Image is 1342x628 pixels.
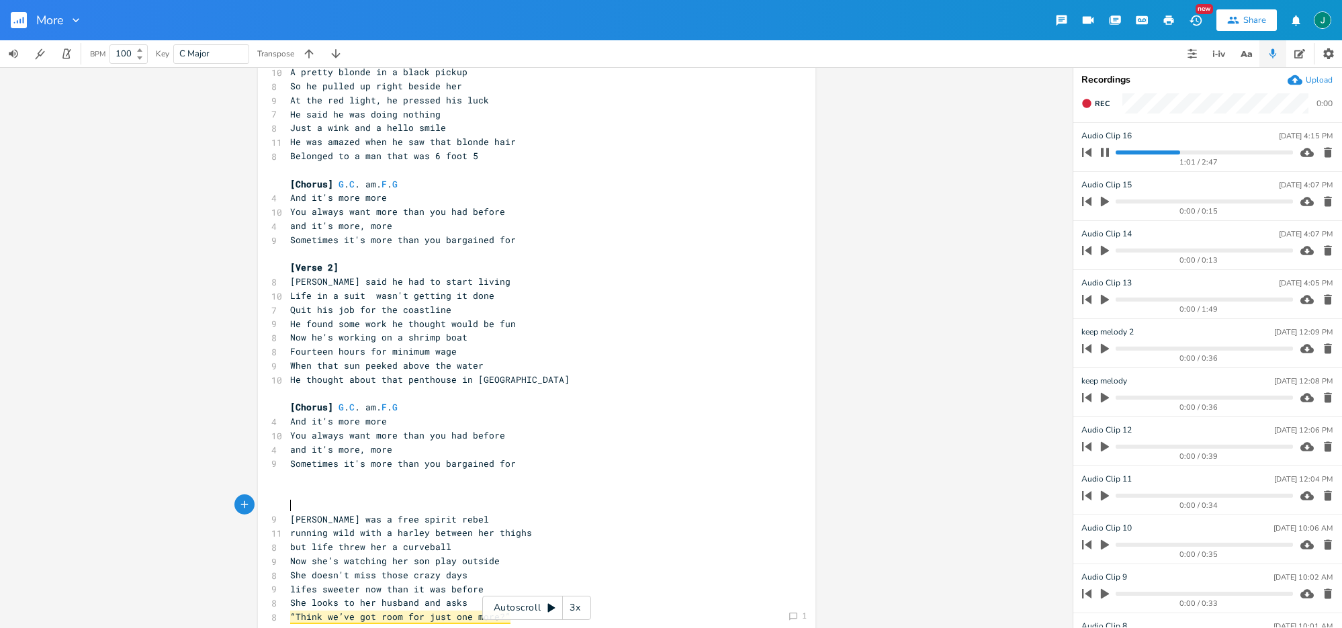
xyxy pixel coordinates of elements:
[1105,404,1293,411] div: 0:00 / 0:36
[563,596,587,620] div: 3x
[290,331,467,343] span: Now he's working on a shrimp boat
[290,108,441,120] span: He said he was doing nothing
[290,191,387,204] span: And it's more more
[1288,73,1333,87] button: Upload
[290,513,489,525] span: [PERSON_NAME] was a free spirit rebel
[290,150,478,162] span: Belonged to a man that was 6 foot 5
[1081,228,1132,240] span: Audio Clip 14
[290,261,339,273] span: [Verse 2]
[1081,473,1132,486] span: Audio Clip 11
[290,178,333,190] span: [Chorus]
[290,373,570,386] span: He thought about that penthouse in [GEOGRAPHIC_DATA]
[1081,522,1132,535] span: Audio Clip 10
[290,234,516,246] span: Sometimes it's more than you bargained for
[290,359,484,371] span: When that sun peeked above the water
[290,555,500,567] span: Now she’s watching her son play outside
[1105,159,1293,166] div: 1:01 / 2:47
[156,50,169,58] div: Key
[1081,375,1127,388] span: keep melody
[290,401,333,413] span: [Chorus]
[290,345,457,357] span: Fourteen hours for minimum wage
[290,275,510,287] span: [PERSON_NAME] said he had to start living
[1196,4,1213,14] div: New
[392,401,398,413] span: G
[339,401,344,413] span: G
[1274,427,1333,434] div: [DATE] 12:06 PM
[1274,377,1333,385] div: [DATE] 12:08 PM
[1274,476,1333,483] div: [DATE] 12:04 PM
[1105,502,1293,509] div: 0:00 / 0:34
[1076,93,1115,114] button: Rec
[349,401,355,413] span: C
[1243,14,1266,26] div: Share
[290,569,467,581] span: She doesn't miss those crazy days
[290,80,462,92] span: So he pulled up right beside her
[1182,8,1209,32] button: New
[290,415,387,427] span: And it's more more
[90,50,105,58] div: BPM
[1273,574,1333,581] div: [DATE] 10:02 AM
[290,304,451,316] span: Quit his job for the coastline
[290,122,446,134] span: Just a wink and a hello smile
[257,50,294,58] div: Transpose
[1105,453,1293,460] div: 0:00 / 0:39
[1306,75,1333,85] div: Upload
[1274,328,1333,336] div: [DATE] 12:09 PM
[382,401,387,413] span: F
[290,541,451,553] span: but life threw her a curveball
[482,596,591,620] div: Autoscroll
[290,289,494,302] span: Life in a suit wasn't getting it done
[1081,571,1127,584] span: Audio Clip 9
[1081,277,1132,289] span: Audio Clip 13
[1105,355,1293,362] div: 0:00 / 0:36
[290,178,398,190] span: . . am. .
[290,611,510,624] span: “Think we’ve got room for just one more?”
[802,612,807,620] div: 1
[290,94,489,106] span: At the red light, he pressed his luck
[290,527,532,539] span: running wild with a harley between her thighs
[1314,11,1331,29] img: Jim Rudolf
[1105,600,1293,607] div: 0:00 / 0:33
[290,206,505,218] span: You always want more than you had before
[36,14,64,26] span: More
[1081,75,1334,85] div: Recordings
[290,457,516,469] span: Sometimes it's more than you bargained for
[179,48,210,60] span: C Major
[290,66,467,78] span: A pretty blonde in a black pickup
[290,401,398,413] span: . . am. .
[1081,130,1132,142] span: Audio Clip 16
[290,596,467,609] span: She looks to her husband and asks
[290,429,505,441] span: You always want more than you had before
[349,178,355,190] span: C
[290,583,484,595] span: lifes sweeter now than it was before
[1279,230,1333,238] div: [DATE] 4:07 PM
[1279,181,1333,189] div: [DATE] 4:07 PM
[1105,551,1293,558] div: 0:00 / 0:35
[290,220,392,232] span: and it's more, more
[1105,257,1293,264] div: 0:00 / 0:13
[339,178,344,190] span: G
[1316,99,1333,107] div: 0:00
[1105,306,1293,313] div: 0:00 / 1:49
[382,178,387,190] span: F
[1105,208,1293,215] div: 0:00 / 0:15
[1279,279,1333,287] div: [DATE] 4:05 PM
[1273,525,1333,532] div: [DATE] 10:06 AM
[290,136,516,148] span: He was amazed when he saw that blonde hair
[1081,326,1134,339] span: keep melody 2
[1279,132,1333,140] div: [DATE] 4:15 PM
[290,318,516,330] span: He found some work he thought would be fun
[1216,9,1277,31] button: Share
[1095,99,1110,109] span: Rec
[1081,179,1132,191] span: Audio Clip 15
[290,443,392,455] span: and it's more, more
[1081,424,1132,437] span: Audio Clip 12
[392,178,398,190] span: G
